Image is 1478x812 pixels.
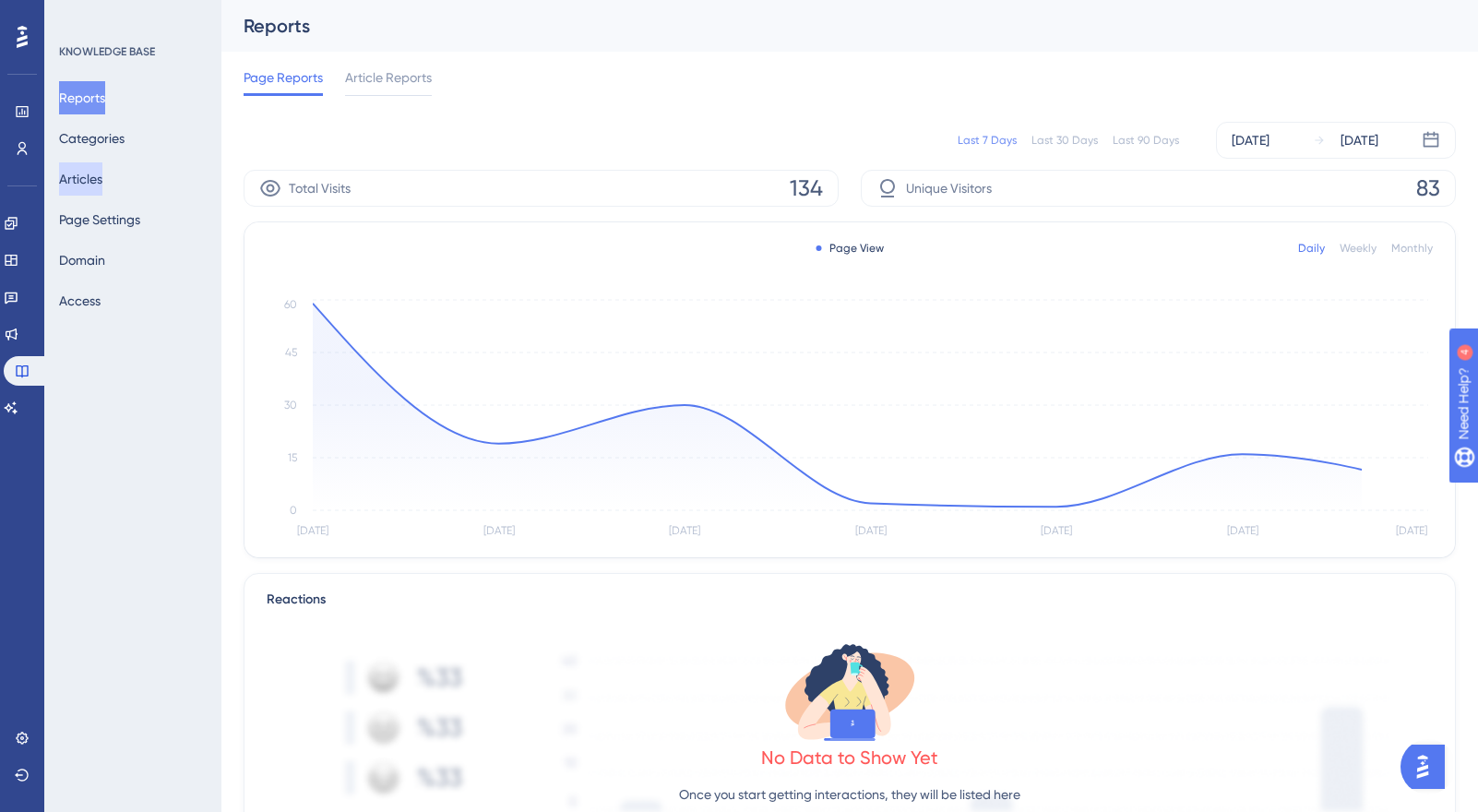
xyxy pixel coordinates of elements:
tspan: [DATE] [1396,524,1427,537]
button: Articles [59,162,102,196]
div: Last 30 Days [1031,133,1098,148]
tspan: 0 [290,504,297,517]
tspan: 30 [284,399,297,412]
button: Page Settings [59,203,140,236]
button: Reports [59,81,105,114]
tspan: [DATE] [297,524,328,537]
tspan: [DATE] [483,524,515,537]
span: Unique Visitors [906,177,992,199]
p: Once you start getting interactions, they will be listed here [679,783,1020,806]
button: Access [59,284,101,317]
div: No Data to Show Yet [761,745,938,770]
tspan: [DATE] [1041,524,1072,537]
div: Weekly [1340,241,1377,256]
button: Categories [59,122,125,155]
span: 83 [1416,173,1440,203]
tspan: [DATE] [855,524,887,537]
div: Page View [816,241,884,256]
span: Page Reports [244,66,323,89]
span: 134 [790,173,823,203]
span: Total Visits [289,177,351,199]
div: [DATE] [1232,129,1269,151]
iframe: UserGuiding AI Assistant Launcher [1401,739,1456,794]
span: Need Help? [43,5,115,27]
tspan: [DATE] [669,524,700,537]
div: KNOWLEDGE BASE [59,44,155,59]
div: 4 [128,9,134,24]
div: Daily [1298,241,1325,256]
div: Reactions [267,589,1433,611]
span: Article Reports [345,66,432,89]
div: Reports [244,13,1410,39]
button: Domain [59,244,105,277]
div: Last 90 Days [1113,133,1179,148]
tspan: 15 [288,451,297,464]
div: Monthly [1391,241,1433,256]
tspan: 45 [285,346,297,359]
div: [DATE] [1341,129,1378,151]
tspan: [DATE] [1227,524,1258,537]
tspan: 60 [284,298,297,311]
div: Last 7 Days [958,133,1017,148]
